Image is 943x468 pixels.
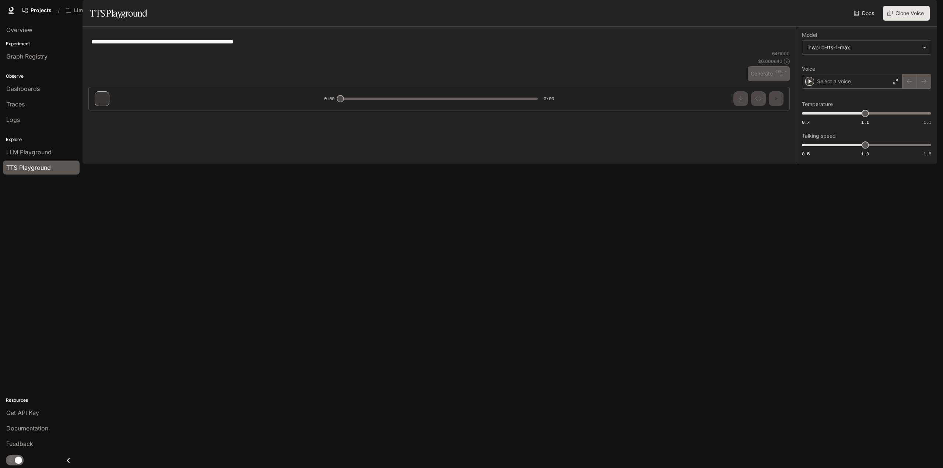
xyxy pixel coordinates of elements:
[74,7,92,14] p: Liminal
[923,151,931,157] span: 1.5
[923,119,931,125] span: 1.5
[817,78,851,85] p: Select a voice
[802,151,810,157] span: 0.5
[55,7,63,14] div: /
[758,58,782,64] p: $ 0.000640
[802,102,833,107] p: Temperature
[802,119,810,125] span: 0.7
[772,50,790,57] p: 64 / 1000
[883,6,930,21] button: Clone Voice
[807,44,919,51] div: inworld-tts-1-max
[90,6,147,21] h1: TTS Playground
[802,41,931,54] div: inworld-tts-1-max
[802,32,817,38] p: Model
[31,7,52,14] span: Projects
[19,3,55,18] a: Go to projects
[802,66,815,71] p: Voice
[63,3,104,18] button: Open workspace menu
[802,133,836,138] p: Talking speed
[861,119,869,125] span: 1.1
[861,151,869,157] span: 1.0
[852,6,877,21] a: Docs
